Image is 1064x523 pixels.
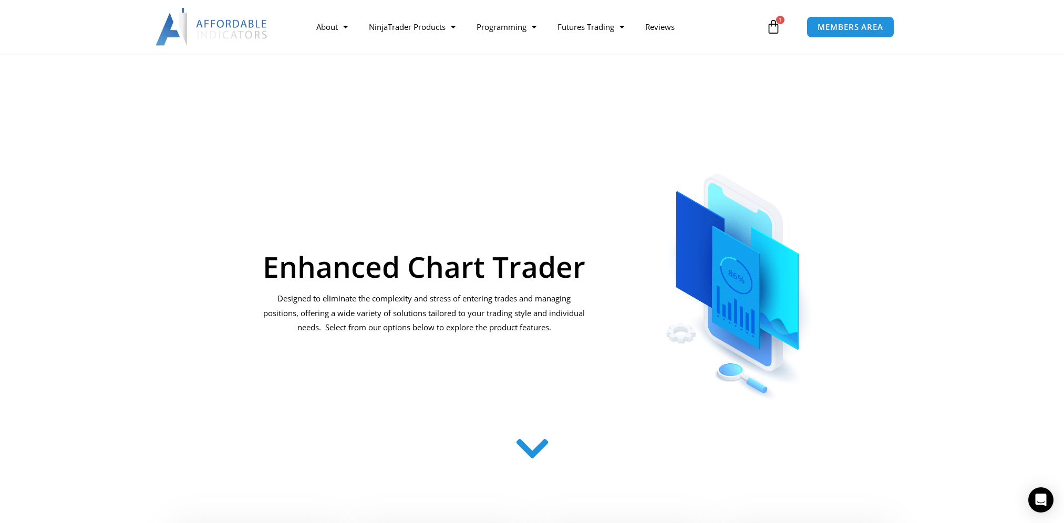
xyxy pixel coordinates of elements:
nav: Menu [306,15,763,39]
a: Futures Trading [547,15,635,39]
a: Programming [466,15,547,39]
span: MEMBERS AREA [818,23,883,31]
a: 1 [750,12,797,42]
a: MEMBERS AREA [807,16,894,38]
a: Reviews [635,15,685,39]
img: ChartTrader | Affordable Indicators – NinjaTrader [632,148,846,404]
h1: Enhanced Chart Trader [262,252,586,281]
div: Open Intercom Messenger [1028,487,1053,512]
img: LogoAI | Affordable Indicators – NinjaTrader [156,8,268,46]
a: NinjaTrader Products [358,15,466,39]
p: Designed to eliminate the complexity and stress of entering trades and managing positions, offeri... [262,291,586,336]
span: 1 [776,16,784,24]
a: About [306,15,358,39]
